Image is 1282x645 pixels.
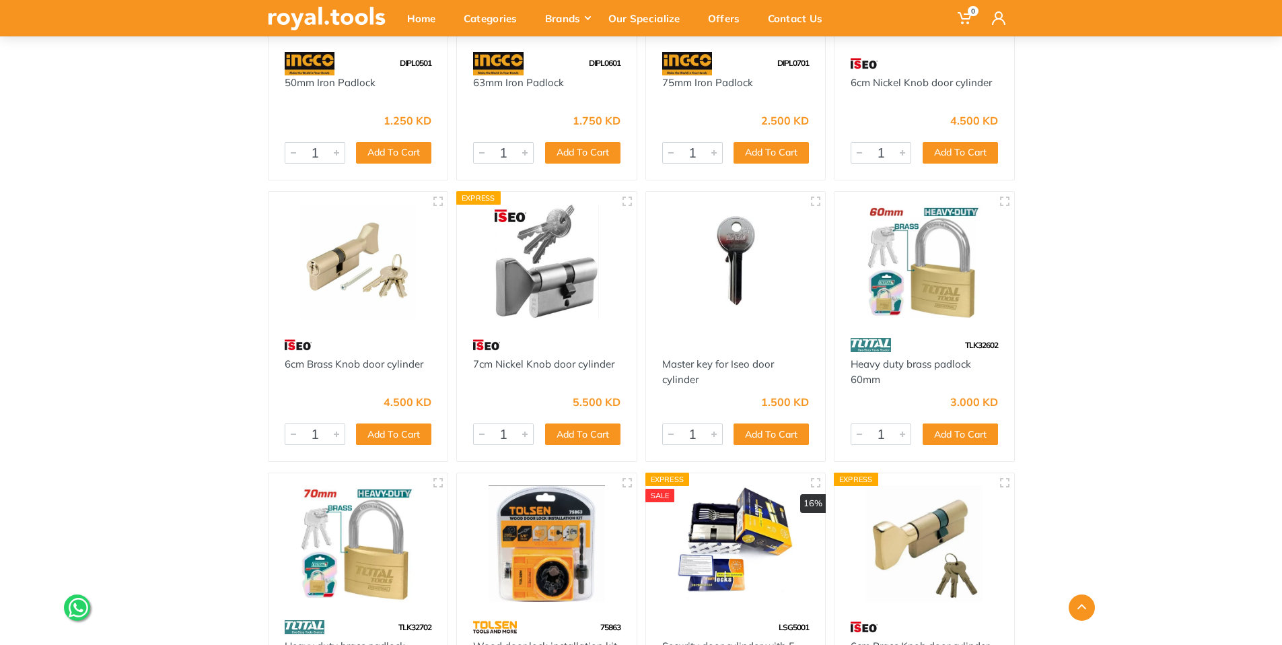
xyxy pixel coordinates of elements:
[469,204,625,320] img: Royal Tools - 7cm Nickel Knob door cylinder
[923,142,998,164] button: Add To Cart
[536,4,599,32] div: Brands
[545,142,620,164] button: Add To Cart
[573,115,620,126] div: 1.750 KD
[285,76,376,89] a: 50mm Iron Padlock
[456,191,501,205] div: Express
[847,204,1002,320] img: Royal Tools - Heavy duty brass padlock 60mm
[454,4,536,32] div: Categories
[469,485,625,602] img: Royal Tools - Wood door lock installation kit
[761,397,809,407] div: 1.500 KD
[645,473,690,486] div: Express
[573,397,620,407] div: 5.500 KD
[600,622,620,632] span: 75863
[662,333,690,357] img: 1.webp
[847,485,1002,602] img: Royal Tools - 6cm Brass Knob door cylinder Security Key (3 Keys)
[285,358,423,370] a: 6cm Brass Knob door cylinder
[834,473,878,486] div: Express
[473,615,517,639] img: 64.webp
[758,4,841,32] div: Contact Us
[968,6,978,16] span: 0
[851,333,891,357] img: 86.webp
[545,423,620,445] button: Add To Cart
[662,52,713,75] img: 91.webp
[268,7,386,30] img: royal.tools Logo
[281,204,436,320] img: Royal Tools - 6cm Brass Knob door cylinder
[285,52,335,75] img: 91.webp
[384,397,431,407] div: 4.500 KD
[851,52,878,75] img: 6.webp
[777,58,809,68] span: DIPL0701
[662,76,753,89] a: 75mm Iron Padlock
[356,423,431,445] button: Add To Cart
[285,333,312,357] img: 6.webp
[285,615,325,639] img: 86.webp
[800,494,826,513] div: 16%
[965,340,998,350] span: TLK32602
[662,615,690,639] img: 1.webp
[851,615,878,639] img: 6.webp
[645,489,675,502] div: SALE
[734,142,809,164] button: Add To Cart
[699,4,758,32] div: Offers
[356,142,431,164] button: Add To Cart
[779,622,809,632] span: LSG5001
[923,423,998,445] button: Add To Cart
[398,622,431,632] span: TLK32702
[473,76,564,89] a: 63mm Iron Padlock
[662,358,774,386] a: Master key for Iseo door cylinder
[658,204,814,320] img: Royal Tools - Master key for Iseo door cylinder
[473,52,524,75] img: 91.webp
[473,358,614,370] a: 7cm Nickel Knob door cylinder
[950,115,998,126] div: 4.500 KD
[281,485,436,602] img: Royal Tools - Heavy duty brass padlock 70mm
[473,333,500,357] img: 6.webp
[851,76,992,89] a: 6cm Nickel Knob door cylinder
[851,358,971,386] a: Heavy duty brass padlock 60mm
[398,4,454,32] div: Home
[734,423,809,445] button: Add To Cart
[589,58,620,68] span: DIPL0601
[599,4,699,32] div: Our Specialize
[761,115,809,126] div: 2.500 KD
[400,58,431,68] span: DIPL0501
[950,397,998,407] div: 3.000 KD
[384,115,431,126] div: 1.250 KD
[658,485,814,602] img: Royal Tools - Security door cylinder with 5 computer keys 70MM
